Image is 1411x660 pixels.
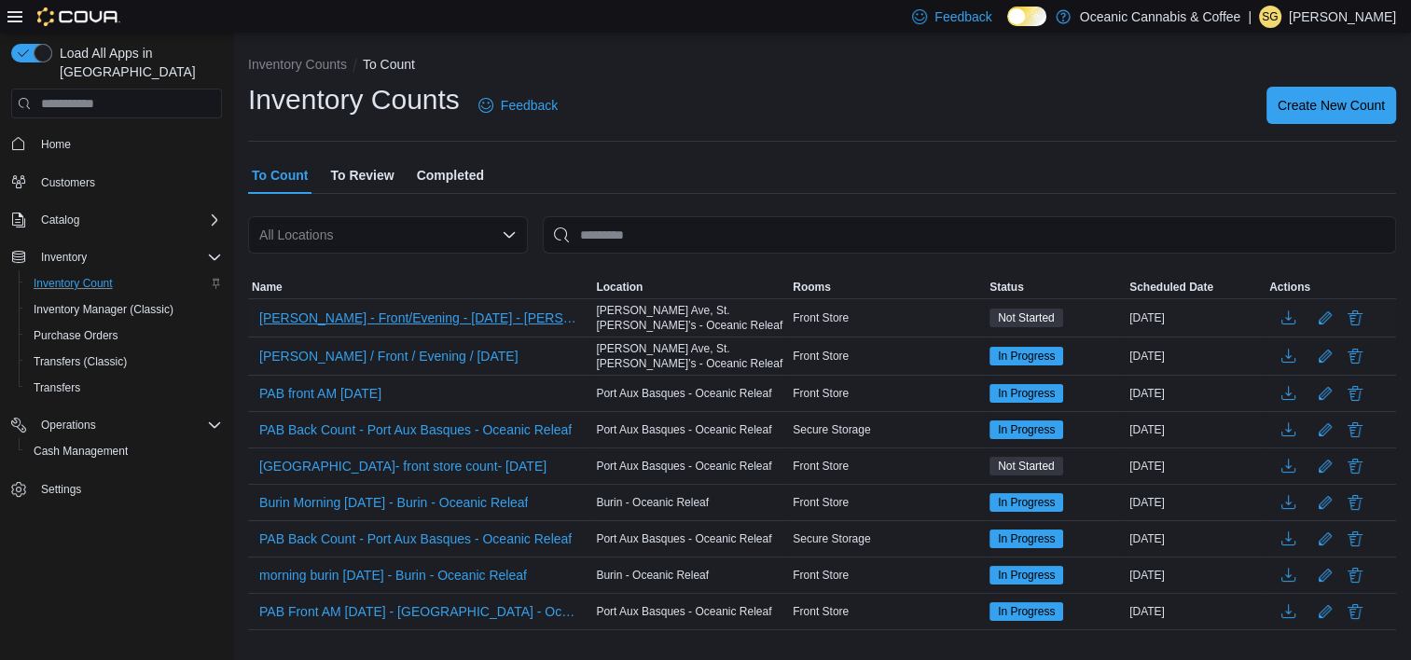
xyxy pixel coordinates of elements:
a: Transfers [26,377,88,399]
nav: An example of EuiBreadcrumbs [248,55,1396,77]
span: Burin - Oceanic Releaf [596,495,709,510]
span: Burin Morning [DATE] - Burin - Oceanic Releaf [259,493,528,512]
button: [PERSON_NAME] / Front / Evening / [DATE] [252,342,526,370]
button: Delete [1344,419,1366,441]
span: In Progress [989,493,1063,512]
span: Port Aux Basques - Oceanic Releaf [596,604,771,619]
span: Customers [41,175,95,190]
button: [GEOGRAPHIC_DATA]- front store count- [DATE] [252,452,554,480]
button: Status [986,276,1126,298]
button: Operations [34,414,104,436]
button: Catalog [4,207,229,233]
span: Create New Count [1278,96,1385,115]
span: In Progress [998,348,1055,364]
span: Settings [41,482,81,497]
span: Transfers [34,380,80,395]
button: Delete [1344,307,1366,329]
span: In Progress [998,494,1055,511]
div: Front Store [789,345,986,367]
span: Not Started [998,309,1055,326]
span: [PERSON_NAME] Ave, St. [PERSON_NAME]’s - Oceanic Releaf [596,303,785,333]
a: Settings [34,478,89,501]
button: Purchase Orders [19,323,229,349]
span: Inventory Count [34,276,113,291]
div: [DATE] [1126,564,1266,586]
button: morning burin [DATE] - Burin - Oceanic Releaf [252,561,534,589]
span: Scheduled Date [1129,280,1213,295]
a: Home [34,133,78,156]
span: Home [34,131,222,155]
div: [DATE] [1126,307,1266,329]
div: Shehan Gunasena [1259,6,1281,28]
button: Edit count details [1314,379,1336,407]
span: In Progress [998,567,1055,584]
span: Not Started [989,309,1063,327]
button: Edit count details [1314,525,1336,553]
span: Port Aux Basques - Oceanic Releaf [596,531,771,546]
span: Customers [34,171,222,194]
button: Transfers [19,375,229,401]
span: Not Started [998,458,1055,474]
span: Rooms [793,280,831,295]
input: This is a search bar. After typing your query, hit enter to filter the results lower in the page. [543,216,1396,254]
span: Cash Management [26,440,222,462]
button: PAB Back Count - Port Aux Basques - Oceanic Releaf [252,416,579,444]
span: Purchase Orders [26,324,222,347]
a: Feedback [471,87,565,124]
button: Edit count details [1314,488,1336,516]
div: [DATE] [1126,382,1266,405]
a: Transfers (Classic) [26,351,134,373]
button: PAB Back Count - Port Aux Basques - Oceanic Releaf [252,525,579,553]
button: PAB front AM [DATE] [252,379,389,407]
button: Create New Count [1266,87,1396,124]
span: Inventory Manager (Classic) [34,302,173,317]
span: Settings [34,477,222,501]
span: Operations [41,418,96,433]
span: Port Aux Basques - Oceanic Releaf [596,459,771,474]
span: Transfers (Classic) [26,351,222,373]
span: Location [596,280,643,295]
span: Catalog [41,213,79,227]
button: Home [4,130,229,157]
button: Catalog [34,209,87,231]
span: [PERSON_NAME] - Front/Evening - [DATE] - [PERSON_NAME] Ave, St. [PERSON_NAME]’s - Oceanic Releaf [259,309,581,327]
span: In Progress [989,566,1063,584]
span: In Progress [989,602,1063,621]
button: Delete [1344,528,1366,550]
span: Home [41,137,71,152]
div: Front Store [789,600,986,623]
div: [DATE] [1126,455,1266,477]
span: Feedback [934,7,991,26]
button: Cash Management [19,438,229,464]
div: Front Store [789,307,986,329]
div: Front Store [789,455,986,477]
div: Front Store [789,491,986,514]
span: PAB front AM [DATE] [259,384,381,403]
span: [PERSON_NAME] Ave, St. [PERSON_NAME]’s - Oceanic Releaf [596,341,785,371]
span: Burin - Oceanic Releaf [596,568,709,583]
span: Transfers [26,377,222,399]
button: Settings [4,475,229,502]
button: Edit count details [1314,561,1336,589]
button: To Count [363,57,415,72]
span: Inventory Count [26,272,222,295]
span: Inventory [41,250,87,265]
span: [PERSON_NAME] / Front / Evening / [DATE] [259,347,519,365]
span: In Progress [989,384,1063,403]
span: Completed [417,157,484,194]
span: [GEOGRAPHIC_DATA]- front store count- [DATE] [259,457,546,475]
div: Secure Storage [789,419,986,441]
button: PAB Front AM [DATE] - [GEOGRAPHIC_DATA] - Oceanic Releaf - Recount - Recount [252,598,588,626]
button: Delete [1344,345,1366,367]
span: SG [1262,6,1278,28]
a: Purchase Orders [26,324,126,347]
span: In Progress [989,420,1063,439]
div: [DATE] [1126,528,1266,550]
span: Inventory Manager (Classic) [26,298,222,321]
button: Inventory Count [19,270,229,296]
div: [DATE] [1126,491,1266,514]
span: Operations [34,414,222,436]
span: Feedback [501,96,558,115]
div: Front Store [789,382,986,405]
